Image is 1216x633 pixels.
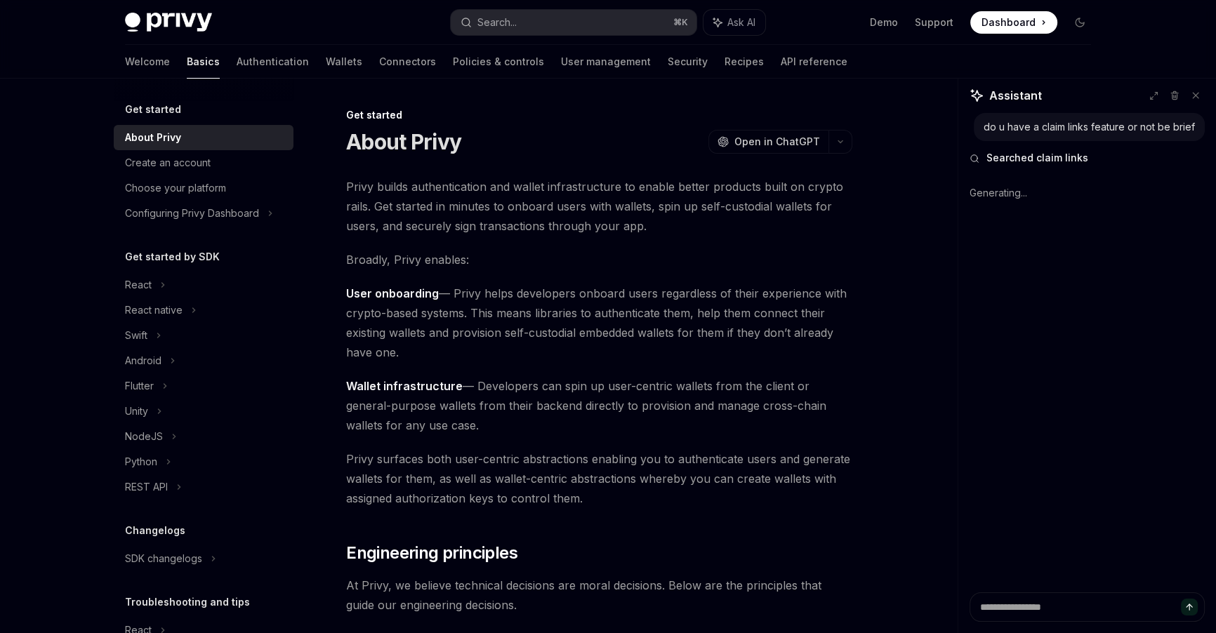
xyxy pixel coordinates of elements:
h5: Get started by SDK [125,248,220,265]
div: Search... [477,14,517,31]
div: NodeJS [125,428,163,445]
a: Welcome [125,45,170,79]
div: Get started [346,108,852,122]
h1: About Privy [346,129,461,154]
span: Broadly, Privy enables: [346,250,852,269]
span: Privy builds authentication and wallet infrastructure to enable better products built on crypto r... [346,177,852,236]
strong: Wallet infrastructure [346,379,463,393]
div: React [125,276,152,293]
span: — Privy helps developers onboard users regardless of their experience with crypto-based systems. ... [346,284,852,362]
a: Choose your platform [114,175,293,201]
button: Toggle dark mode [1069,11,1091,34]
div: React native [125,302,183,319]
span: ⌘ K [673,17,688,28]
div: SDK changelogs [125,550,202,567]
a: Demo [870,15,898,29]
a: Dashboard [970,11,1057,34]
a: API reference [781,45,847,79]
a: Security [668,45,708,79]
div: Swift [125,327,147,344]
div: Python [125,453,157,470]
button: Send message [1181,599,1198,615]
a: Recipes [725,45,764,79]
a: Support [915,15,953,29]
span: Dashboard [982,15,1036,29]
a: Create an account [114,150,293,175]
div: Create an account [125,154,211,171]
h5: Troubleshooting and tips [125,594,250,611]
a: Connectors [379,45,436,79]
h5: Get started [125,101,181,118]
span: Open in ChatGPT [734,135,820,149]
a: User management [561,45,651,79]
span: Ask AI [727,15,755,29]
span: Engineering principles [346,542,517,564]
div: Flutter [125,378,154,394]
img: dark logo [125,13,212,32]
button: Open in ChatGPT [708,130,828,154]
a: Policies & controls [453,45,544,79]
a: Authentication [237,45,309,79]
div: Configuring Privy Dashboard [125,205,259,222]
div: About Privy [125,129,181,146]
div: do u have a claim links feature or not be brief [984,120,1195,134]
span: Assistant [989,87,1042,104]
a: Basics [187,45,220,79]
button: Search...⌘K [451,10,696,35]
button: Searched claim links [970,151,1205,165]
span: — Developers can spin up user-centric wallets from the client or general-purpose wallets from the... [346,376,852,435]
div: REST API [125,479,168,495]
div: Unity [125,403,148,420]
span: Searched claim links [986,151,1088,165]
div: Android [125,352,161,369]
span: At Privy, we believe technical decisions are moral decisions. Below are the principles that guide... [346,575,852,615]
div: Choose your platform [125,180,226,196]
a: Wallets [326,45,362,79]
a: About Privy [114,125,293,150]
div: Generating... [970,175,1205,211]
strong: User onboarding [346,286,439,300]
h5: Changelogs [125,522,185,539]
span: Privy surfaces both user-centric abstractions enabling you to authenticate users and generate wal... [346,449,852,508]
button: Ask AI [703,10,765,35]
